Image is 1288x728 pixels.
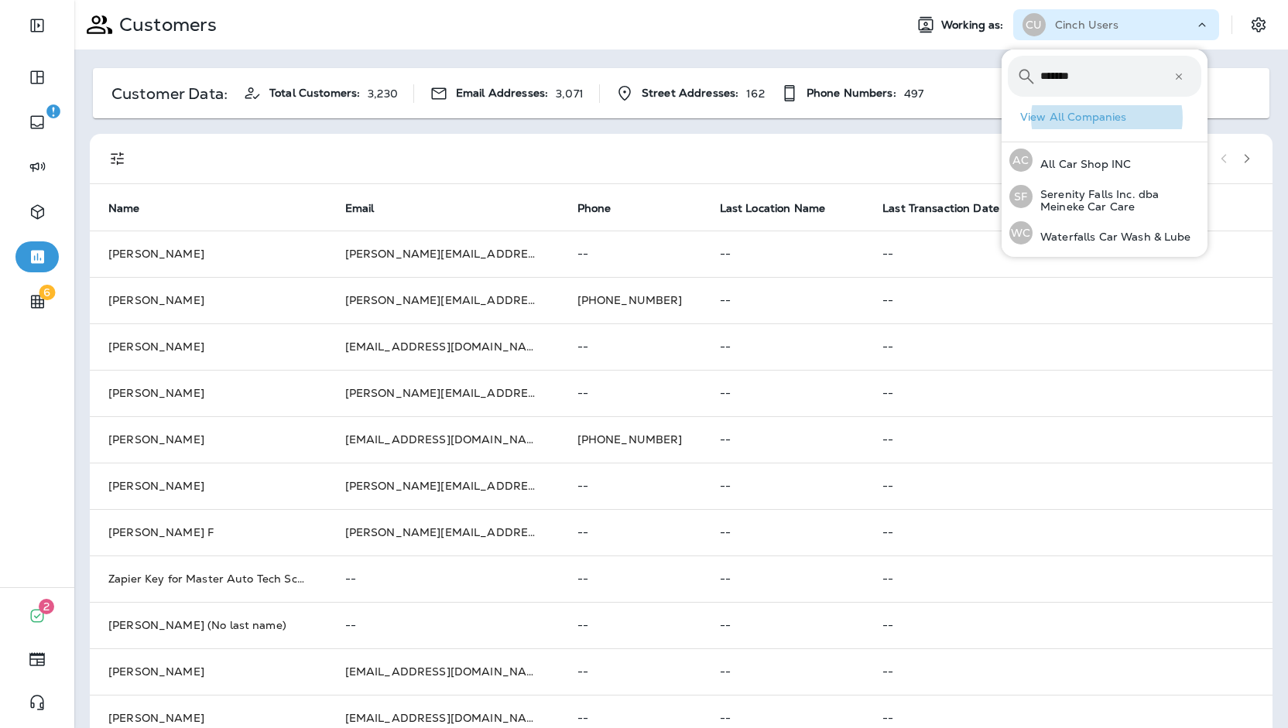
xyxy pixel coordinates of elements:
[327,370,559,416] td: [PERSON_NAME][EMAIL_ADDRESS][DOMAIN_NAME]
[108,202,140,215] span: Name
[882,340,1254,353] p: --
[1014,105,1207,129] button: View All Companies
[577,387,683,399] p: --
[1002,215,1207,251] button: WCWaterfalls Car Wash & Lube
[577,340,683,353] p: --
[327,648,559,695] td: [EMAIL_ADDRESS][DOMAIN_NAME]
[39,285,55,300] span: 6
[807,87,896,100] span: Phone Numbers:
[882,712,1254,724] p: --
[39,599,54,614] span: 2
[882,572,1254,585] p: --
[882,201,1019,215] span: Last Transaction Date
[1033,188,1201,213] p: Serenity Falls Inc. dba Meineke Car Care
[1033,158,1131,170] p: All Car Shop INC
[1033,231,1191,243] p: Waterfalls Car Wash & Lube
[577,201,632,215] span: Phone
[720,665,846,678] p: --
[577,665,683,678] p: --
[720,201,846,215] span: Last Location Name
[90,602,327,648] td: [PERSON_NAME] (No last name)
[345,202,375,215] span: Email
[720,712,846,724] p: --
[882,665,1254,678] p: --
[577,526,683,538] p: --
[90,277,327,323] td: [PERSON_NAME]
[577,480,683,492] p: --
[90,370,327,416] td: [PERSON_NAME]
[327,231,559,277] td: [PERSON_NAME][EMAIL_ADDRESS][DOMAIN_NAME]
[1002,178,1207,215] button: SFSerenity Falls Inc. dba Meineke Car Care
[345,201,395,215] span: Email
[556,87,584,100] p: 3,071
[882,387,1254,399] p: --
[720,387,846,399] p: --
[269,87,360,100] span: Total Customers:
[720,526,846,538] p: --
[90,555,327,602] td: Zapier Key for Master Auto Tech Scribe Journey (No last name)
[720,572,846,585] p: --
[327,277,559,323] td: [PERSON_NAME][EMAIL_ADDRESS][PERSON_NAME][DOMAIN_NAME]
[1023,13,1046,36] div: CU
[941,19,1007,32] span: Working as:
[882,480,1254,492] p: --
[1002,142,1207,178] button: ACAll Car Shop INC
[456,87,548,100] span: Email Addresses:
[746,87,764,100] p: 162
[327,416,559,463] td: [EMAIL_ADDRESS][DOMAIN_NAME]
[90,509,327,555] td: [PERSON_NAME] F
[882,202,999,215] span: Last Transaction Date
[90,231,327,277] td: [PERSON_NAME]
[882,294,1254,306] p: --
[90,323,327,370] td: [PERSON_NAME]
[720,480,846,492] p: --
[1009,149,1033,172] div: AC
[882,248,1254,260] p: --
[577,202,611,215] span: Phone
[15,10,59,41] button: Expand Sidebar
[15,600,59,631] button: 2
[102,143,133,174] button: Filters
[327,323,559,370] td: [EMAIL_ADDRESS][DOMAIN_NAME]
[90,463,327,509] td: [PERSON_NAME]
[882,433,1254,446] p: --
[882,619,1254,631] p: --
[559,277,701,323] td: [PHONE_NUMBER]
[15,286,59,317] button: 6
[577,712,683,724] p: --
[327,509,559,555] td: [PERSON_NAME][EMAIL_ADDRESS][DOMAIN_NAME]
[577,248,683,260] p: --
[1245,11,1273,39] button: Settings
[577,619,683,631] p: --
[882,526,1254,538] p: --
[108,201,160,215] span: Name
[90,648,327,695] td: [PERSON_NAME]
[904,87,923,100] p: 497
[720,433,846,446] p: --
[368,87,398,100] p: 3,230
[345,572,540,585] p: --
[90,416,327,463] td: [PERSON_NAME]
[720,340,846,353] p: --
[113,13,217,36] p: Customers
[1055,19,1119,31] p: Cinch Users
[642,87,738,100] span: Street Addresses:
[345,619,540,631] p: --
[577,572,683,585] p: --
[559,416,701,463] td: [PHONE_NUMBER]
[1009,221,1033,244] div: WC
[111,87,228,100] p: Customer Data:
[327,463,559,509] td: [PERSON_NAME][EMAIL_ADDRESS][DOMAIN_NAME]
[720,294,846,306] p: --
[1009,185,1033,208] div: SF
[720,202,826,215] span: Last Location Name
[720,619,846,631] p: --
[720,248,846,260] p: --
